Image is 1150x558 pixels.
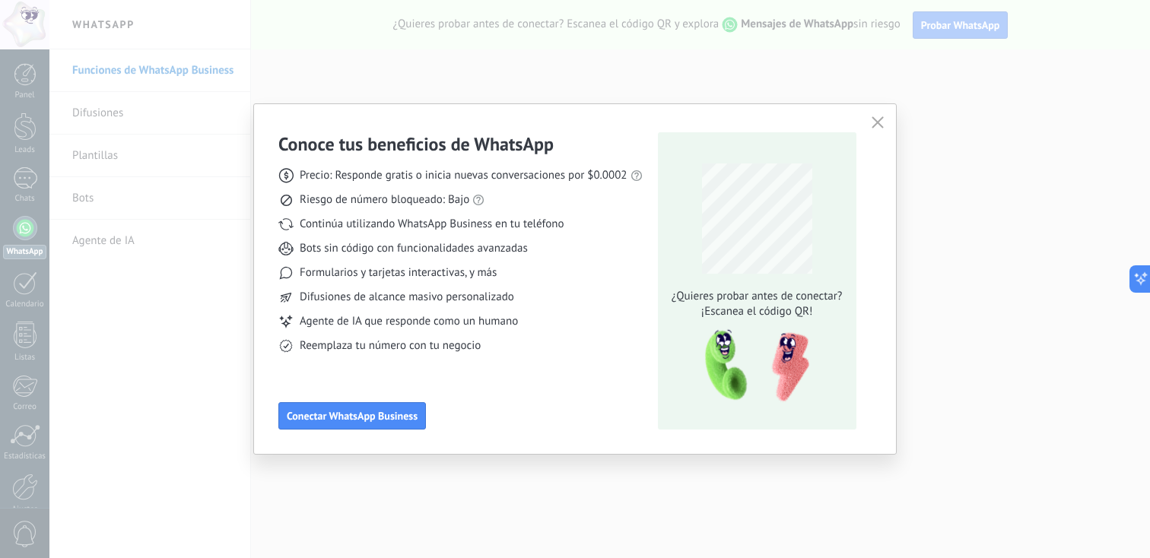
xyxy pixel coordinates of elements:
[300,338,481,354] span: Reemplaza tu número con tu negocio
[667,304,847,319] span: ¡Escanea el código QR!
[278,402,426,430] button: Conectar WhatsApp Business
[287,411,418,421] span: Conectar WhatsApp Business
[667,289,847,304] span: ¿Quieres probar antes de conectar?
[692,325,812,407] img: qr-pic-1x.png
[300,241,528,256] span: Bots sin código con funcionalidades avanzadas
[300,290,514,305] span: Difusiones de alcance masivo personalizado
[300,265,497,281] span: Formularios y tarjetas interactivas, y más
[300,217,564,232] span: Continúa utilizando WhatsApp Business en tu teléfono
[300,192,469,208] span: Riesgo de número bloqueado: Bajo
[278,132,554,156] h3: Conoce tus beneficios de WhatsApp
[300,168,627,183] span: Precio: Responde gratis o inicia nuevas conversaciones por $0.0002
[300,314,518,329] span: Agente de IA que responde como un humano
